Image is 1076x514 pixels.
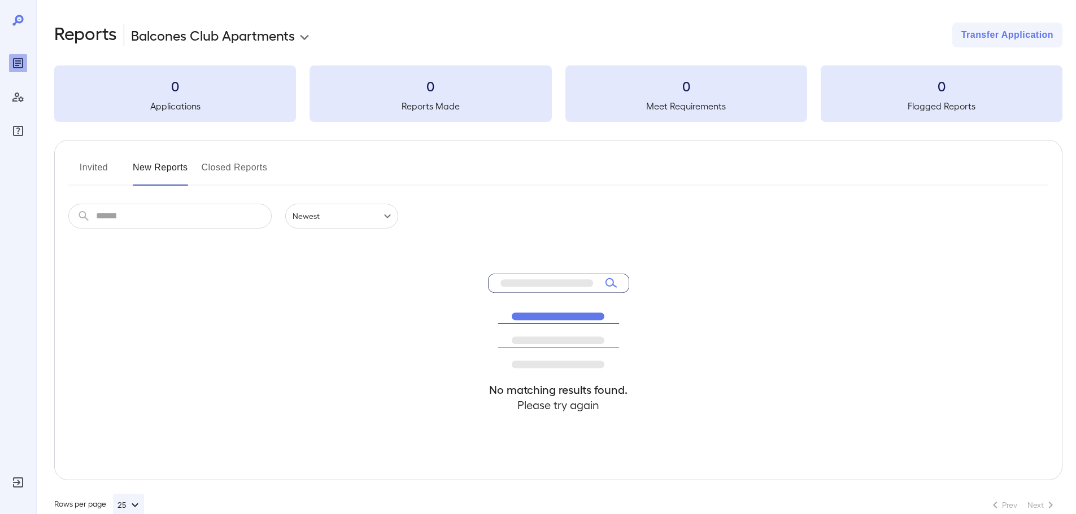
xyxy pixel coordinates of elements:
h5: Flagged Reports [821,99,1062,113]
div: Log Out [9,473,27,491]
p: Balcones Club Apartments [131,26,295,44]
button: Transfer Application [952,23,1062,47]
button: New Reports [133,159,188,186]
h4: No matching results found. [488,382,629,397]
h5: Applications [54,99,296,113]
h3: 0 [310,77,551,95]
h4: Please try again [488,397,629,412]
div: Manage Users [9,88,27,106]
div: Newest [285,204,398,229]
h5: Meet Requirements [565,99,807,113]
h3: 0 [54,77,296,95]
nav: pagination navigation [983,496,1062,514]
div: Reports [9,54,27,72]
button: Closed Reports [202,159,268,186]
button: Invited [68,159,119,186]
div: FAQ [9,122,27,140]
h2: Reports [54,23,117,47]
h3: 0 [565,77,807,95]
summary: 0Applications0Reports Made0Meet Requirements0Flagged Reports [54,65,1062,122]
h5: Reports Made [310,99,551,113]
h3: 0 [821,77,1062,95]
